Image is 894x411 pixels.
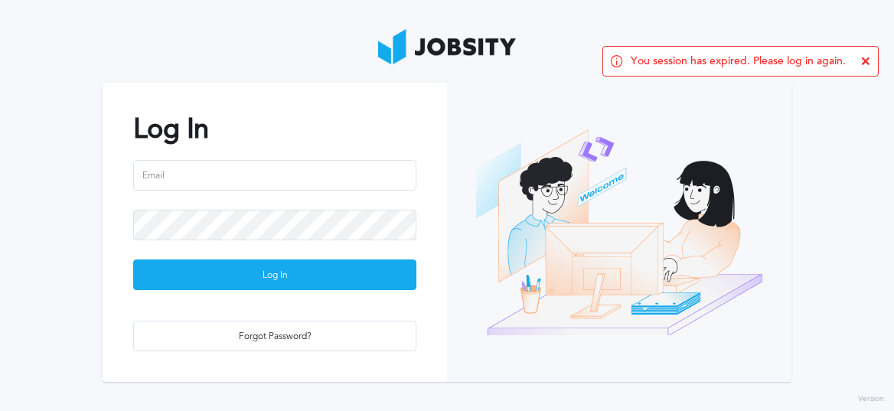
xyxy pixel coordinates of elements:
[133,160,416,191] input: Email
[133,113,416,145] h2: Log In
[858,395,886,404] label: Version:
[134,260,416,291] div: Log In
[631,55,846,67] span: You session has expired. Please log in again.
[133,259,416,290] button: Log In
[134,321,416,352] div: Forgot Password?
[133,321,416,351] button: Forgot Password?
